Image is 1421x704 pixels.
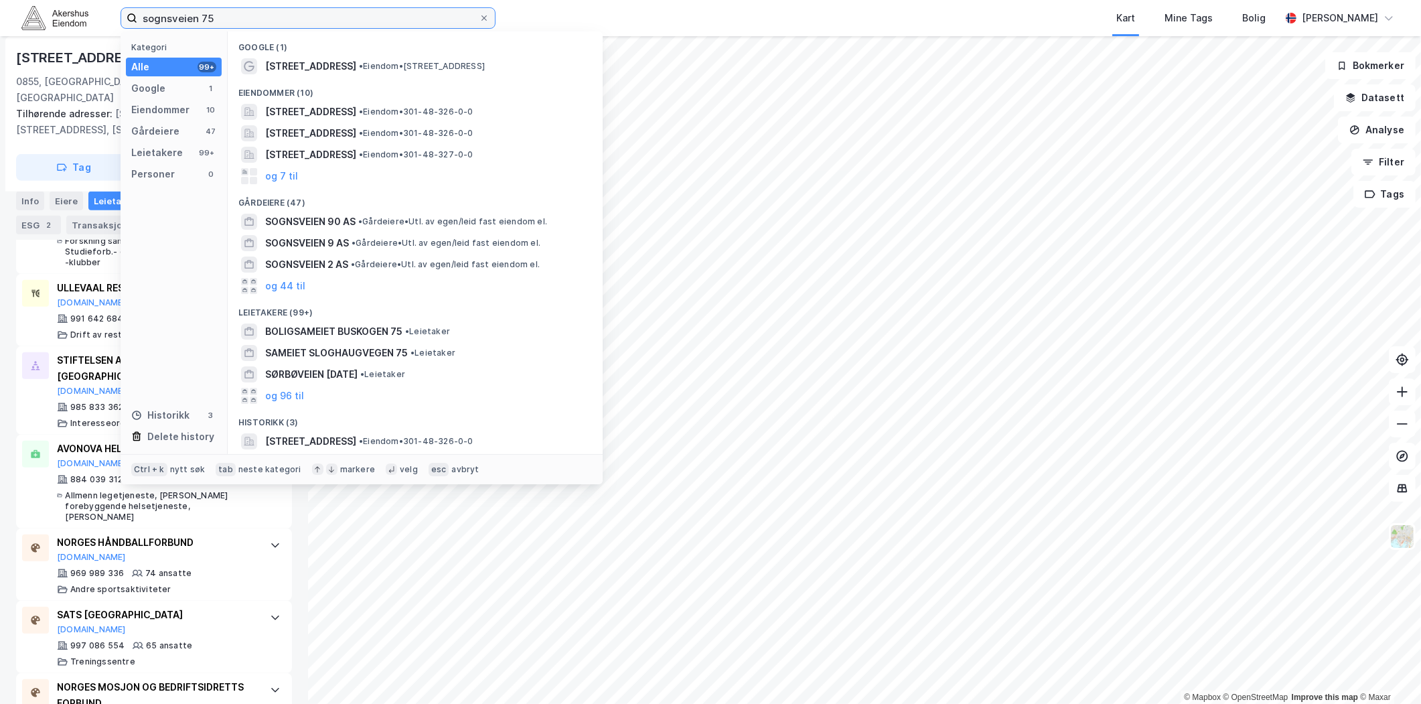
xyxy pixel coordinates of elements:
[57,297,126,308] button: [DOMAIN_NAME]
[16,47,147,68] div: [STREET_ADDRESS]
[429,463,449,476] div: esc
[131,102,190,118] div: Eiendommer
[1292,693,1358,702] a: Improve this map
[265,104,356,120] span: [STREET_ADDRESS]
[1354,640,1421,704] iframe: Chat Widget
[1184,693,1221,702] a: Mapbox
[21,6,88,29] img: akershus-eiendom-logo.9091f326c980b4bce74ccdd9f866810c.svg
[360,369,405,380] span: Leietaker
[206,126,216,137] div: 47
[131,407,190,423] div: Historikk
[16,154,131,181] button: Tag
[131,166,175,182] div: Personer
[358,216,547,227] span: Gårdeiere • Utl. av egen/leid fast eiendom el.
[359,436,473,447] span: Eiendom • 301-48-326-0-0
[400,464,418,475] div: velg
[410,348,455,358] span: Leietaker
[42,218,56,232] div: 2
[57,280,256,296] div: ULLEVAAL RESTAURANTDRIFT AS
[1165,10,1213,26] div: Mine Tags
[358,216,362,226] span: •
[206,169,216,180] div: 0
[131,42,222,52] div: Kategori
[1302,10,1378,26] div: [PERSON_NAME]
[16,192,44,210] div: Info
[70,418,199,429] div: Interesseorganisasjoner ellers
[50,192,83,210] div: Eiere
[359,107,473,117] span: Eiendom • 301-48-326-0-0
[70,584,171,595] div: Andre sportsaktiviteter
[265,214,356,230] span: SOGNSVEIEN 90 AS
[265,433,356,449] span: [STREET_ADDRESS]
[16,74,188,106] div: 0855, [GEOGRAPHIC_DATA], [GEOGRAPHIC_DATA]
[145,568,192,579] div: 74 ansatte
[137,8,479,28] input: Søk på adresse, matrikkel, gårdeiere, leietakere eller personer
[359,61,363,71] span: •
[70,313,123,324] div: 991 642 684
[57,352,256,384] div: STIFTELSEN ANTIDOPING [GEOGRAPHIC_DATA]
[88,192,167,210] div: Leietakere
[146,640,192,651] div: 65 ansatte
[340,464,375,475] div: markere
[170,464,206,475] div: nytt søk
[410,348,415,358] span: •
[206,83,216,94] div: 1
[351,259,540,270] span: Gårdeiere • Utl. av egen/leid fast eiendom el.
[405,326,409,336] span: •
[1116,10,1135,26] div: Kart
[57,552,126,563] button: [DOMAIN_NAME]
[57,607,256,623] div: SATS [GEOGRAPHIC_DATA]
[1223,693,1288,702] a: OpenStreetMap
[351,259,355,269] span: •
[57,441,256,457] div: AVONOVA HELSE AS
[265,168,298,184] button: og 7 til
[265,345,408,361] span: SAMEIET SLOGHAUGVEGEN 75
[265,257,348,273] span: SOGNSVEIEN 2 AS
[70,568,124,579] div: 969 989 336
[228,297,603,321] div: Leietakere (99+)
[265,278,305,294] button: og 44 til
[70,656,135,667] div: Treningssentre
[265,125,356,141] span: [STREET_ADDRESS]
[70,640,125,651] div: 997 086 554
[131,80,165,96] div: Google
[265,235,349,251] span: SOGNSVEIEN 9 AS
[1334,84,1416,111] button: Datasett
[65,490,256,522] div: Allmenn legetjeneste, [PERSON_NAME] forebyggende helsetjeneste, [PERSON_NAME]
[265,366,358,382] span: SØRBØVEIEN [DATE]
[57,624,126,635] button: [DOMAIN_NAME]
[228,31,603,56] div: Google (1)
[206,104,216,115] div: 10
[131,145,183,161] div: Leietakere
[1325,52,1416,79] button: Bokmerker
[359,107,363,117] span: •
[16,108,115,119] span: Tilhørende adresser:
[70,402,123,413] div: 985 833 362
[360,369,364,379] span: •
[131,59,149,75] div: Alle
[265,147,356,163] span: [STREET_ADDRESS]
[70,330,202,340] div: Drift av restauranter og kafeer
[16,106,281,138] div: [STREET_ADDRESS], [STREET_ADDRESS], [STREET_ADDRESS]
[359,61,485,72] span: Eiendom • [STREET_ADDRESS]
[198,62,216,72] div: 99+
[131,123,179,139] div: Gårdeiere
[1353,181,1416,208] button: Tags
[65,236,256,268] div: Forskning samfunnsvit., human. fag, Studieforb.- og friv. organ kurs, Idrettslag og -klubber
[228,407,603,431] div: Historikk (3)
[228,187,603,211] div: Gårdeiere (47)
[1390,524,1415,549] img: Z
[1351,149,1416,175] button: Filter
[359,436,363,446] span: •
[131,463,167,476] div: Ctrl + k
[1354,640,1421,704] div: Kontrollprogram for chat
[206,410,216,421] div: 3
[66,216,158,234] div: Transaksjoner
[147,429,214,445] div: Delete history
[57,535,256,551] div: NORGES HÅNDBALLFORBUND
[352,238,540,249] span: Gårdeiere • Utl. av egen/leid fast eiendom el.
[451,464,479,475] div: avbryt
[70,474,123,485] div: 884 039 312
[238,464,301,475] div: neste kategori
[1338,117,1416,143] button: Analyse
